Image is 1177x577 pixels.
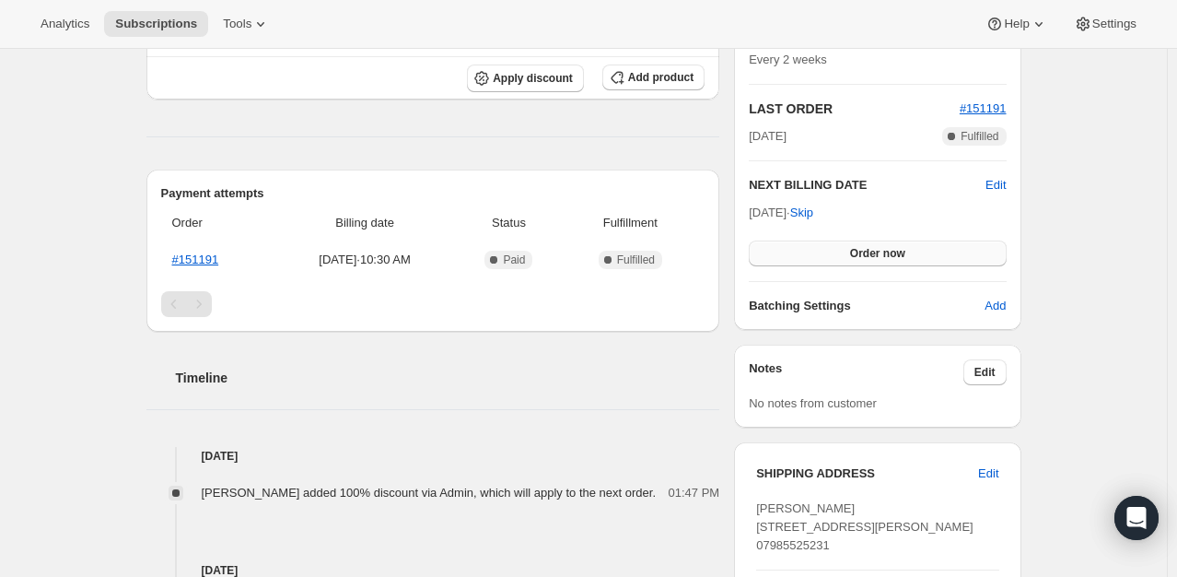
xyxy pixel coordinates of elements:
[961,129,998,144] span: Fulfilled
[1063,11,1148,37] button: Settings
[467,65,584,92] button: Apply discount
[1004,17,1029,31] span: Help
[161,184,705,203] h2: Payment attempts
[161,291,705,317] nav: Pagination
[223,17,251,31] span: Tools
[669,484,720,502] span: 01:47 PM
[749,206,813,219] span: [DATE] ·
[279,214,451,232] span: Billing date
[1092,17,1136,31] span: Settings
[279,251,451,269] span: [DATE] · 10:30 AM
[176,369,720,387] h2: Timeline
[461,214,555,232] span: Status
[172,253,219,266] a: #151191
[749,100,960,118] h2: LAST ORDER
[212,11,281,37] button: Tools
[985,297,1006,315] span: Add
[1114,496,1159,540] div: Open Intercom Messenger
[749,359,963,385] h3: Notes
[161,203,274,243] th: Order
[41,17,89,31] span: Analytics
[29,11,100,37] button: Analytics
[749,176,985,194] h2: NEXT BILLING DATE
[756,465,978,483] h3: SHIPPING ADDRESS
[967,459,1009,489] button: Edit
[749,241,1006,266] button: Order now
[779,198,824,228] button: Skip
[749,297,985,315] h6: Batching Settings
[602,65,705,90] button: Add product
[749,53,827,66] span: Every 2 weeks
[628,70,693,85] span: Add product
[567,214,694,232] span: Fulfillment
[503,253,525,267] span: Paid
[974,11,1058,37] button: Help
[850,246,905,261] span: Order now
[985,176,1006,194] button: Edit
[115,17,197,31] span: Subscriptions
[974,365,996,380] span: Edit
[104,11,208,37] button: Subscriptions
[146,447,720,465] h4: [DATE]
[963,359,1007,385] button: Edit
[978,465,998,483] span: Edit
[493,71,573,86] span: Apply discount
[749,396,877,410] span: No notes from customer
[960,100,1007,118] button: #151191
[790,204,813,222] span: Skip
[973,291,1017,321] button: Add
[960,101,1007,115] a: #151191
[756,501,973,552] span: [PERSON_NAME] [STREET_ADDRESS][PERSON_NAME] 07985525231
[202,486,657,500] span: [PERSON_NAME] added 100% discount via Admin, which will apply to the next order.
[749,127,787,146] span: [DATE]
[617,253,655,267] span: Fulfilled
